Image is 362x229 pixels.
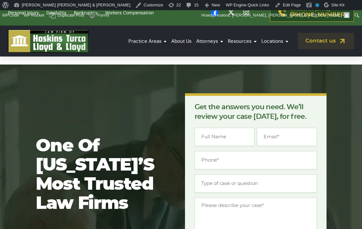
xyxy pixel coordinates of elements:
[195,174,317,193] input: Type of case or question
[215,13,342,18] span: Hoskins, [PERSON_NAME], [PERSON_NAME] & [PERSON_NAME]
[298,33,354,49] a: Contact us
[195,128,255,146] input: Full Name
[58,10,84,20] span: Duplicate Post
[195,151,317,169] input: Phone*
[8,29,89,53] img: logo
[105,11,154,15] a: Workers Compensation
[226,33,258,50] a: Resources
[315,3,319,7] div: No index
[97,10,109,20] span: Forms
[195,33,225,50] a: Attorneys
[199,10,352,20] a: Howdy,
[257,128,317,146] input: Email*
[127,33,168,50] a: Practice Areas
[36,137,165,213] h1: One of [US_STATE]’s most trusted law firms
[170,33,193,50] a: About Us
[331,3,344,7] span: Site Kit
[21,10,47,20] a: WP Rocket
[195,102,317,121] p: Get the answers you need. We’ll review your case [DATE], for free.
[260,33,290,50] a: Locations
